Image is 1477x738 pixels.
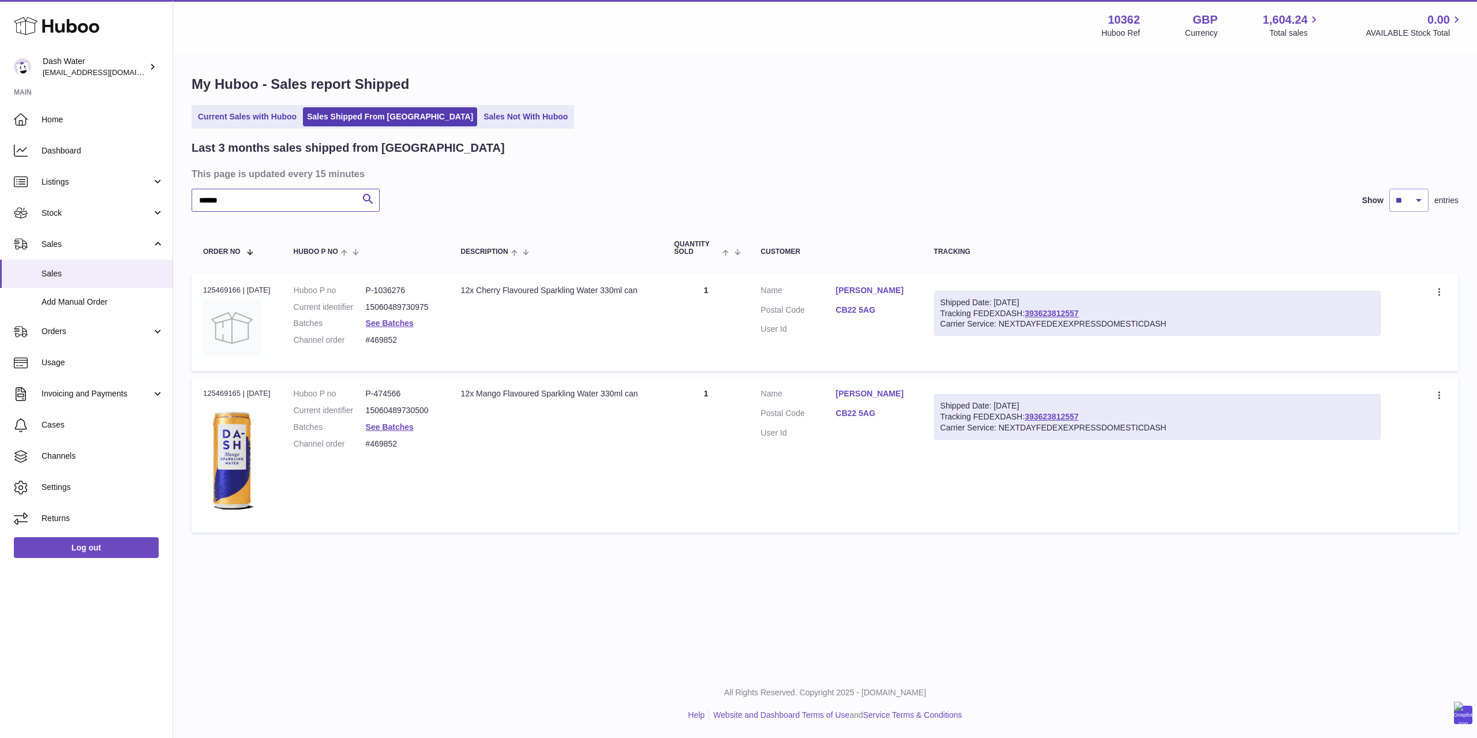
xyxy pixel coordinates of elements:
[294,439,366,449] dt: Channel order
[294,388,366,399] dt: Huboo P no
[42,268,164,279] span: Sales
[203,388,271,399] div: 125469165 | [DATE]
[43,68,170,77] span: [EMAIL_ADDRESS][DOMAIN_NAME]
[303,107,477,126] a: Sales Shipped From [GEOGRAPHIC_DATA]
[761,248,911,256] div: Customer
[761,305,836,319] dt: Postal Code
[42,482,164,493] span: Settings
[192,75,1459,93] h1: My Huboo - Sales report Shipped
[1366,28,1463,39] span: AVAILABLE Stock Total
[1193,12,1217,28] strong: GBP
[761,388,836,402] dt: Name
[461,285,651,296] div: 12x Cherry Flavoured Sparkling Water 330ml can
[940,422,1375,433] div: Carrier Service: NEXTDAYFEDEXEXPRESSDOMESTICDASH
[836,388,911,399] a: [PERSON_NAME]
[663,274,749,371] td: 1
[836,408,911,419] a: CB22 5AG
[940,297,1375,308] div: Shipped Date: [DATE]
[14,537,159,558] a: Log out
[934,248,1381,256] div: Tracking
[366,422,414,432] a: See Batches
[42,451,164,462] span: Channels
[1366,12,1463,39] a: 0.00 AVAILABLE Stock Total
[42,297,164,308] span: Add Manual Order
[366,335,438,346] dd: #469852
[479,107,572,126] a: Sales Not With Huboo
[294,285,366,296] dt: Huboo P no
[294,248,338,256] span: Huboo P no
[203,299,261,357] img: no-photo.jpg
[43,56,147,78] div: Dash Water
[1434,195,1459,206] span: entries
[192,167,1456,180] h3: This page is updated every 15 minutes
[203,403,261,518] img: 103621706197908.png
[1101,28,1140,39] div: Huboo Ref
[42,145,164,156] span: Dashboard
[192,140,505,156] h2: Last 3 months sales shipped from [GEOGRAPHIC_DATA]
[1269,28,1321,39] span: Total sales
[294,318,366,329] dt: Batches
[294,335,366,346] dt: Channel order
[713,710,849,720] a: Website and Dashboard Terms of Use
[42,513,164,524] span: Returns
[761,285,836,299] dt: Name
[836,305,911,316] a: CB22 5AG
[934,394,1381,440] div: Tracking FEDEXDASH:
[294,302,366,313] dt: Current identifier
[709,710,962,721] li: and
[1362,195,1384,206] label: Show
[42,208,152,219] span: Stock
[940,400,1375,411] div: Shipped Date: [DATE]
[674,241,720,256] span: Quantity Sold
[1427,12,1450,28] span: 0.00
[934,291,1381,336] div: Tracking FEDEXDASH:
[1108,12,1140,28] strong: 10362
[42,388,152,399] span: Invoicing and Payments
[836,285,911,296] a: [PERSON_NAME]
[42,357,164,368] span: Usage
[366,405,438,416] dd: 15060489730500
[761,324,836,335] dt: User Id
[294,405,366,416] dt: Current identifier
[42,114,164,125] span: Home
[1263,12,1321,39] a: 1,604.24 Total sales
[203,248,241,256] span: Order No
[761,428,836,439] dt: User Id
[203,285,271,295] div: 125469166 | [DATE]
[366,319,414,328] a: See Batches
[366,439,438,449] dd: #469852
[42,239,152,250] span: Sales
[366,302,438,313] dd: 15060489730975
[294,422,366,433] dt: Batches
[1185,28,1218,39] div: Currency
[688,710,705,720] a: Help
[182,687,1468,698] p: All Rights Reserved. Copyright 2025 - [DOMAIN_NAME]
[1025,412,1078,421] a: 393623812557
[1263,12,1308,28] span: 1,604.24
[42,326,152,337] span: Orders
[1025,309,1078,318] a: 393623812557
[366,388,438,399] dd: P-474566
[940,319,1375,329] div: Carrier Service: NEXTDAYFEDEXEXPRESSDOMESTICDASH
[366,285,438,296] dd: P-1036276
[663,377,749,532] td: 1
[761,408,836,422] dt: Postal Code
[863,710,962,720] a: Service Terms & Conditions
[194,107,301,126] a: Current Sales with Huboo
[14,58,31,76] img: bea@dash-water.com
[461,248,508,256] span: Description
[42,177,152,188] span: Listings
[461,388,651,399] div: 12x Mango Flavoured Sparkling Water 330ml can
[42,419,164,430] span: Cases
